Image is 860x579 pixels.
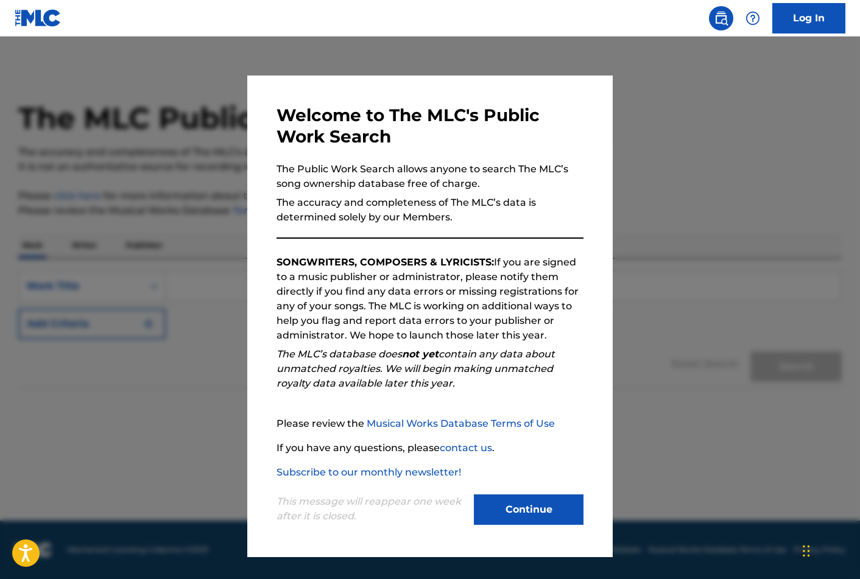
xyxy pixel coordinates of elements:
img: MLC Logo [15,9,62,27]
em: The MLC’s database does contain any data about unmatched royalties. We will begin making unmatche... [277,348,555,389]
iframe: Chat Widget [799,521,860,579]
p: If you are signed to a music publisher or administrator, please notify them directly if you find ... [277,255,583,343]
a: Musical Works Database Terms of Use [367,418,555,429]
p: This message will reappear one week after it is closed. [277,494,467,524]
h3: Welcome to The MLC's Public Work Search [277,105,583,147]
a: Log In [772,3,845,33]
p: The Public Work Search allows anyone to search The MLC’s song ownership database free of charge. [277,162,583,191]
p: The accuracy and completeness of The MLC’s data is determined solely by our Members. [277,195,583,225]
img: search [714,11,728,26]
p: If you have any questions, please . [277,441,583,455]
a: contact us [440,442,492,454]
a: Public Search [709,6,733,30]
p: Please review the [277,416,583,431]
button: Continue [474,494,583,525]
div: Drag [803,533,810,569]
a: Subscribe to our monthly newsletter! [277,466,461,478]
strong: SONGWRITERS, COMPOSERS & LYRICISTS: [277,256,494,268]
img: help [745,11,760,26]
div: Help [741,6,765,30]
strong: not yet [402,348,439,360]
